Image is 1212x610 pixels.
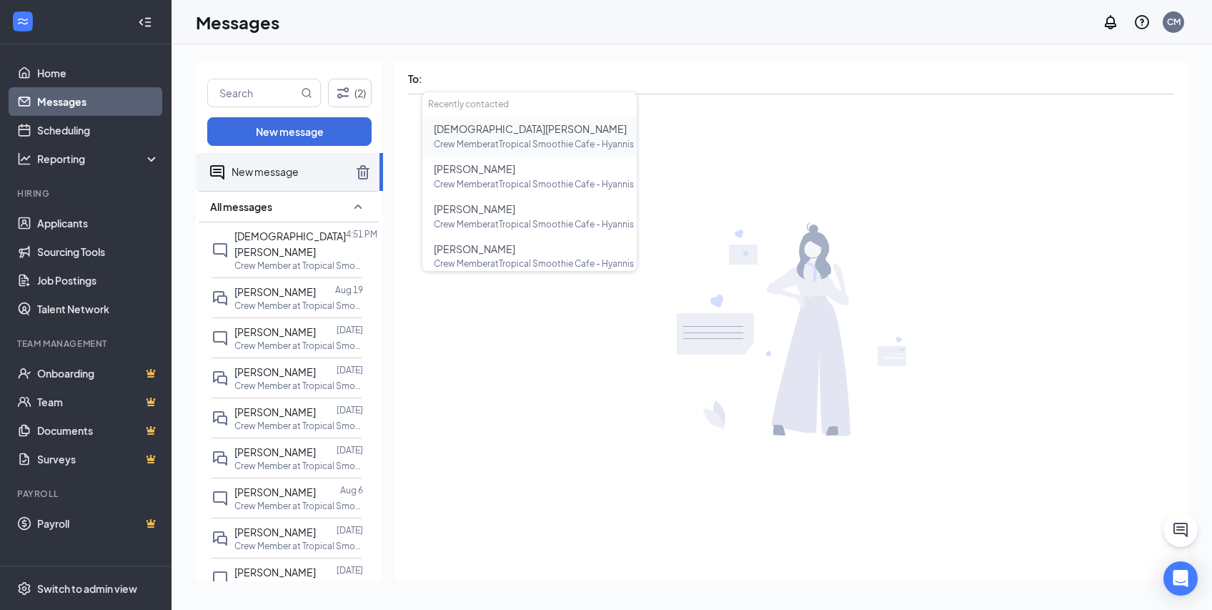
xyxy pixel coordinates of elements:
a: PayrollCrown [37,509,159,538]
p: Crew Member at Tropical Smoothie Cafe - Hyannis [234,460,363,472]
p: [DATE] [337,404,363,416]
div: Reporting [37,152,160,166]
svg: SmallChevronUp [349,198,367,215]
svg: ChatInactive [212,242,229,259]
input: Search [208,79,298,107]
a: Sourcing Tools [37,237,159,266]
span: [PERSON_NAME] [234,526,316,538]
span: [PERSON_NAME] [234,486,316,498]
a: Scheduling [37,116,159,144]
p: Crew Member at Tropical Smoothie Cafe - Hyannis [234,500,363,512]
p: Crew Member at Tropical Smoothie Cafe - Hyannis [234,300,363,312]
p: Crew Member at Tropical Smoothie Cafe - Hyannis [234,420,363,432]
div: Team Management [17,338,157,350]
span: [DEMOGRAPHIC_DATA][PERSON_NAME] [234,230,346,258]
p: Aug 19 [335,284,363,296]
div: Payroll [17,488,157,500]
div: Switch to admin view [37,581,137,596]
svg: ActiveChat [209,164,226,181]
svg: Settings [17,581,31,596]
svg: Filter [334,84,352,102]
span: [PERSON_NAME] [434,242,515,255]
svg: ChatInactive [212,330,229,347]
svg: Analysis [17,152,31,166]
span: New message [232,165,299,178]
p: 4:51 PM [346,228,377,240]
p: Crew Member at Tropical Smoothie Cafe - Hyannis [234,580,363,592]
svg: QuestionInfo [1133,14,1151,31]
h1: Messages [196,10,279,34]
svg: ChatInactive [212,570,229,587]
a: SurveysCrown [37,445,159,473]
span: Crew Member at Tropical Smoothie Cafe - Hyannis [434,179,634,190]
button: ChatActive [1163,513,1198,547]
button: New message [207,117,372,146]
p: [DATE] [337,444,363,456]
p: [DATE] [337,524,363,536]
svg: DoubleChat [212,410,229,427]
svg: TrashOutline [354,164,372,181]
span: To: [408,72,422,85]
svg: DoubleChat [212,450,229,467]
a: Messages [37,87,159,116]
span: [PERSON_NAME] [234,446,316,458]
a: Job Postings [37,266,159,295]
button: Filter (2) [328,79,372,107]
div: CM [1167,16,1181,28]
span: [DEMOGRAPHIC_DATA][PERSON_NAME] [434,122,627,135]
svg: DoubleChat [212,290,229,307]
span: Crew Member at Tropical Smoothie Cafe - Hyannis [434,258,634,269]
span: [PERSON_NAME] [234,325,316,338]
a: Applicants [37,209,159,237]
svg: Collapse [138,15,152,29]
span: Crew Member at Tropical Smoothie Cafe - Hyannis [434,219,634,230]
svg: ChatInactive [212,490,229,507]
span: Crew Member at Tropical Smoothie Cafe - Hyannis [434,139,634,149]
a: OnboardingCrown [37,359,159,388]
span: [PERSON_NAME] [234,566,316,579]
div: Open Intercom Messenger [1163,561,1198,596]
p: Crew Member at Tropical Smoothie Cafe - Hyannis [234,260,363,272]
div: Hiring [17,187,157,200]
p: Crew Member at Tropical Smoothie Cafe - Hyannis [234,380,363,392]
a: DocumentsCrown [37,416,159,445]
p: Crew Member at Tropical Smoothie Cafe - Hyannis [234,340,363,352]
a: TeamCrown [37,388,159,416]
p: [DATE] [337,564,363,576]
span: [PERSON_NAME] [434,162,515,175]
a: Talent Network [37,295,159,323]
p: [DATE] [337,324,363,336]
span: [PERSON_NAME] [434,202,515,215]
span: [PERSON_NAME] [234,365,316,378]
span: [PERSON_NAME] [234,285,316,298]
span: All messages [210,200,272,214]
div: Recently contacted [422,92,637,117]
svg: ChatActive [1172,521,1189,538]
p: Crew Member at Tropical Smoothie Cafe - Hyannis [234,540,363,552]
a: Home [37,59,159,87]
p: [DATE] [337,364,363,376]
span: [PERSON_NAME] [234,405,316,418]
svg: Notifications [1102,14,1119,31]
svg: DoubleChat [212,370,229,387]
svg: WorkstreamLogo [16,14,30,29]
svg: DoubleChat [212,530,229,547]
p: Aug 6 [340,484,363,496]
svg: MagnifyingGlass [301,87,312,99]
